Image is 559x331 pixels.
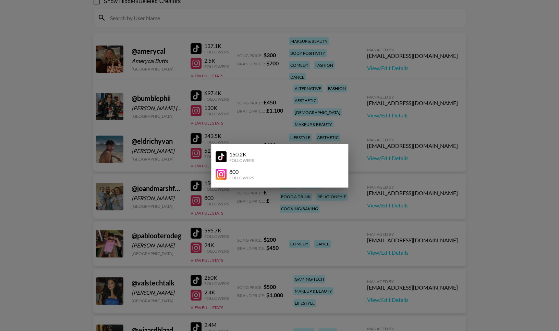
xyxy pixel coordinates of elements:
[229,158,254,163] div: Followers
[229,168,254,175] div: 800
[216,169,227,180] img: YouTube
[216,151,227,162] img: YouTube
[229,151,254,158] div: 150.2K
[229,175,254,180] div: Followers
